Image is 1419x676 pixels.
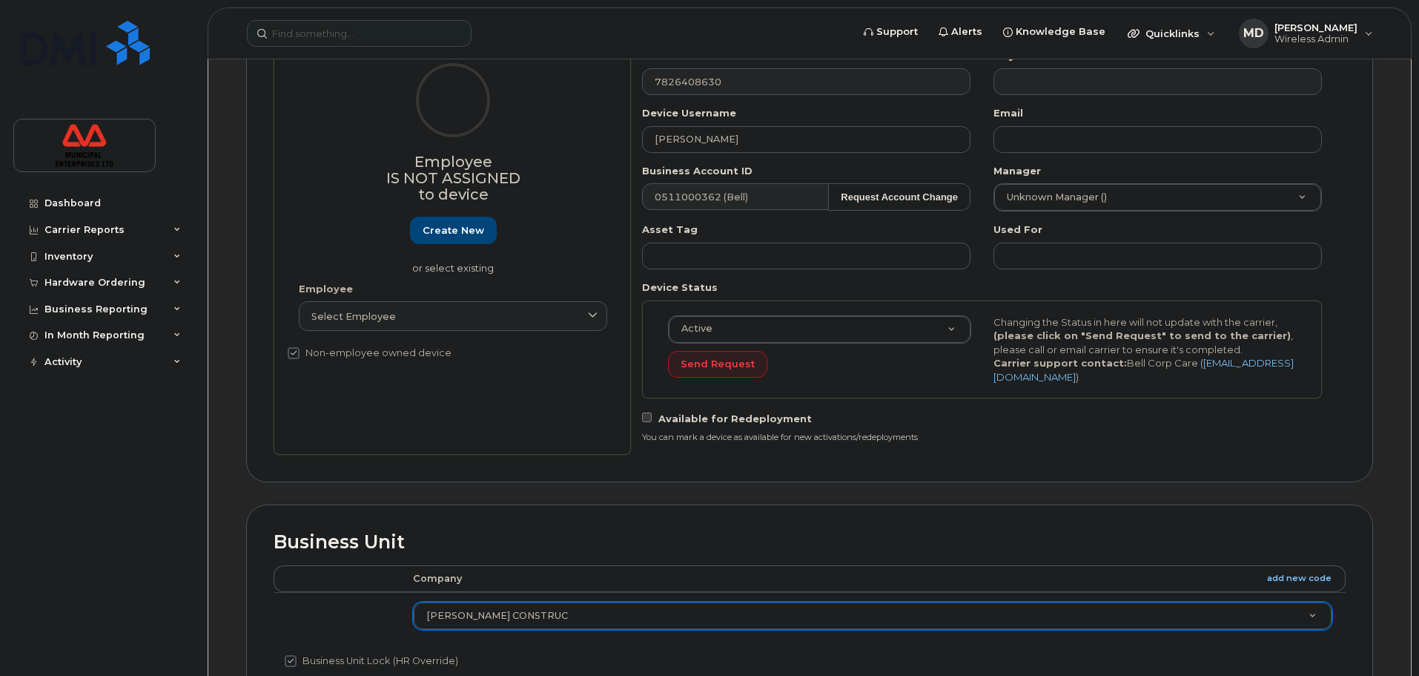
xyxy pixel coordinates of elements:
[1117,19,1225,48] div: Quicklinks
[642,280,718,295] label: Device Status
[993,223,1042,237] label: Used For
[982,315,1308,384] div: Changing the Status in here will not update with the carrier, , please call or email carrier to e...
[1274,22,1357,33] span: [PERSON_NAME]
[642,413,652,422] input: Available for Redeployment
[1243,24,1264,42] span: MD
[998,191,1107,204] span: Unknown Manager ()
[993,357,1294,383] a: [EMAIL_ADDRESS][DOMAIN_NAME]
[426,610,568,621] span: DEXTER CONSTRUC
[288,347,300,359] input: Non-employee owned device
[299,261,607,275] p: or select existing
[311,309,396,324] span: Select employee
[672,322,712,335] span: Active
[993,329,1291,341] strong: (please click on "Send Request" to send to the carrier)
[285,655,297,667] input: Business Unit Lock (HR Override)
[299,282,353,296] label: Employee
[400,565,1346,592] th: Company
[951,24,982,39] span: Alerts
[1267,572,1332,585] a: add new code
[642,106,736,120] label: Device Username
[993,106,1023,120] label: Email
[1016,24,1105,39] span: Knowledge Base
[669,316,970,343] a: Active
[299,154,607,203] h3: Employee
[418,186,489,203] span: to device
[247,20,472,47] input: Find something...
[642,164,752,178] label: Business Account ID
[658,413,812,424] span: Available for Redeployment
[876,24,918,39] span: Support
[993,164,1041,178] label: Manager
[642,223,698,237] label: Asset Tag
[853,17,928,47] a: Support
[841,191,958,203] strong: Request Account Change
[993,357,1127,369] strong: Carrier support contact:
[993,17,1116,47] a: Knowledge Base
[386,169,520,187] span: Is not assigned
[410,217,497,244] a: Create new
[274,532,1346,553] h2: Business Unit
[1145,27,1200,39] span: Quicklinks
[828,183,970,211] button: Request Account Change
[994,184,1321,211] a: Unknown Manager ()
[642,432,1322,444] div: You can mark a device as available for new activations/redeployments
[1274,33,1357,45] span: Wireless Admin
[668,351,767,378] button: Send Request
[414,603,1332,629] a: [PERSON_NAME] CONSTRUC
[285,652,458,670] label: Business Unit Lock (HR Override)
[1228,19,1383,48] div: Mark Deyarmond
[299,301,607,331] a: Select employee
[288,344,451,362] label: Non-employee owned device
[928,17,993,47] a: Alerts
